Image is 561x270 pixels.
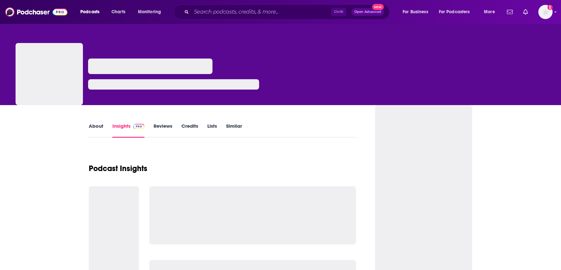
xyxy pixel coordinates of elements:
span: Podcasts [80,7,99,16]
img: Podchaser - Follow, Share and Rate Podcasts [5,6,67,18]
a: Show notifications dropdown [504,6,515,17]
span: Ctrl K [331,8,346,16]
span: For Podcasters [439,7,470,16]
a: About [89,123,103,138]
span: Monitoring [138,7,161,16]
span: Charts [111,7,125,16]
button: open menu [479,7,503,17]
span: More [484,7,495,16]
button: Open AdvancedNew [351,8,384,16]
h1: Podcast Insights [89,164,147,173]
svg: Add a profile image [547,5,553,10]
button: Show profile menu [538,5,553,19]
span: For Business [403,7,428,16]
a: Charts [107,7,129,17]
a: Reviews [154,123,172,138]
a: Lists [207,123,217,138]
input: Search podcasts, credits, & more... [191,7,331,17]
button: open menu [133,7,169,17]
a: Credits [181,123,198,138]
img: User Profile [538,5,553,19]
button: open menu [435,7,479,17]
button: open menu [76,7,108,17]
span: Logged in as Pickaxe [538,5,553,19]
button: open menu [398,7,436,17]
div: Search podcasts, credits, & more... [180,5,396,19]
span: Open Advanced [354,10,381,14]
img: Podchaser Pro [133,124,144,129]
span: New [372,4,384,10]
a: InsightsPodchaser Pro [112,123,144,138]
a: Show notifications dropdown [521,6,531,17]
a: Similar [226,123,242,138]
